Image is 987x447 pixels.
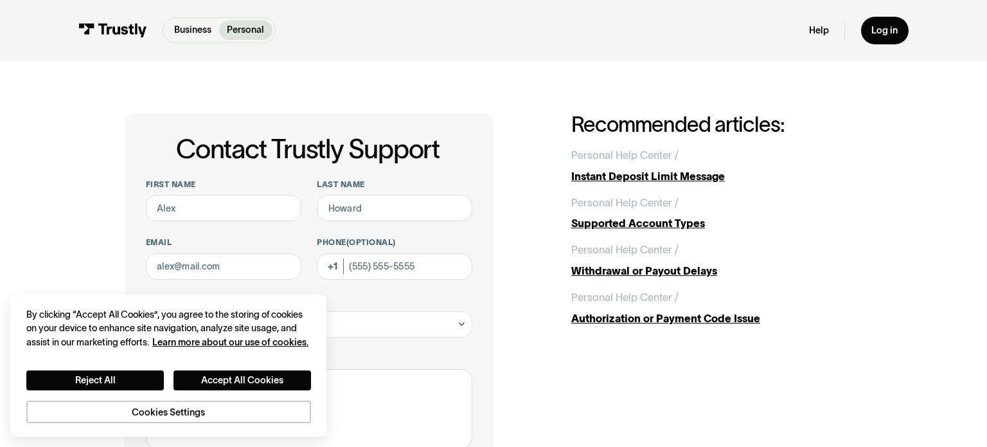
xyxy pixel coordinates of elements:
[571,289,862,326] a: Personal Help Center /Authorization or Payment Code Issue
[146,179,301,190] label: First name
[152,337,308,347] a: More information about your privacy, opens in a new tab
[10,295,326,436] div: Cookie banner
[571,263,862,279] div: Withdrawal or Payout Delays
[26,308,311,423] div: Privacy
[166,21,220,40] a: Business
[346,238,396,246] span: (Optional)
[317,253,472,280] input: (555) 555-5555
[571,169,862,185] div: Instant Deposit Limit Message
[871,24,898,37] div: Log in
[571,242,862,278] a: Personal Help Center /Withdrawal or Payout Delays
[809,24,829,37] a: Help
[317,195,472,221] input: Howard
[174,23,211,37] p: Business
[26,308,311,350] div: By clicking “Accept All Cookies”, you agree to the storing of cookies on your device to enhance s...
[861,17,909,44] a: Log in
[173,370,311,390] button: Accept All Cookies
[571,113,862,136] h2: Recommended articles:
[571,289,679,306] div: Personal Help Center /
[78,23,147,38] img: Trustly Logo
[571,147,862,184] a: Personal Help Center /Instant Deposit Limit Message
[26,401,311,423] button: Cookies Settings
[571,195,679,211] div: Personal Help Center /
[219,21,272,40] a: Personal
[571,242,679,258] div: Personal Help Center /
[317,237,472,248] label: Phone
[26,370,164,390] button: Reject All
[317,179,472,190] label: Last name
[146,253,301,280] input: alex@mail.com
[146,195,301,221] input: Alex
[227,23,264,37] p: Personal
[571,215,862,232] div: Supported Account Types
[571,147,679,163] div: Personal Help Center /
[146,237,301,248] label: Email
[571,311,862,327] div: Authorization or Payment Code Issue
[571,195,862,232] a: Personal Help Center /Supported Account Types
[143,134,472,163] h1: Contact Trustly Support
